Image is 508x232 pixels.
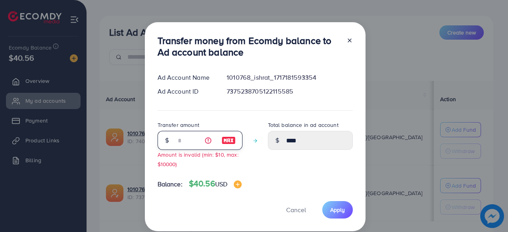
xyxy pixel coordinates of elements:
div: 1010768_ishrat_1717181593354 [220,73,359,82]
img: image [221,136,236,145]
small: Amount is invalid (min: $10, max: $10000) [158,151,239,167]
button: Cancel [276,201,316,218]
h4: $40.56 [189,179,242,189]
span: Balance: [158,180,183,189]
h3: Transfer money from Ecomdy balance to Ad account balance [158,35,340,58]
img: image [234,180,242,188]
span: USD [215,180,227,188]
div: 7375238705122115585 [220,87,359,96]
span: Apply [330,206,345,214]
label: Transfer amount [158,121,199,129]
button: Apply [322,201,353,218]
label: Total balance in ad account [268,121,339,129]
div: Ad Account Name [151,73,221,82]
div: Ad Account ID [151,87,221,96]
span: Cancel [286,205,306,214]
